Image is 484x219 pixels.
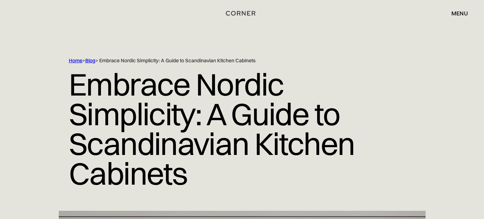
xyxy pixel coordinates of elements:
a: home [226,9,259,18]
div: > > Embrace Nordic Simplicity: A Guide to Scandinavian Kitchen Cabinets [69,57,406,64]
h1: Embrace Nordic Simplicity: A Guide to Scandinavian Kitchen Cabinets [69,64,415,194]
a: Home [69,57,82,64]
div: menu [444,7,468,19]
a: Blog [85,57,95,64]
div: menu [451,10,468,16]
